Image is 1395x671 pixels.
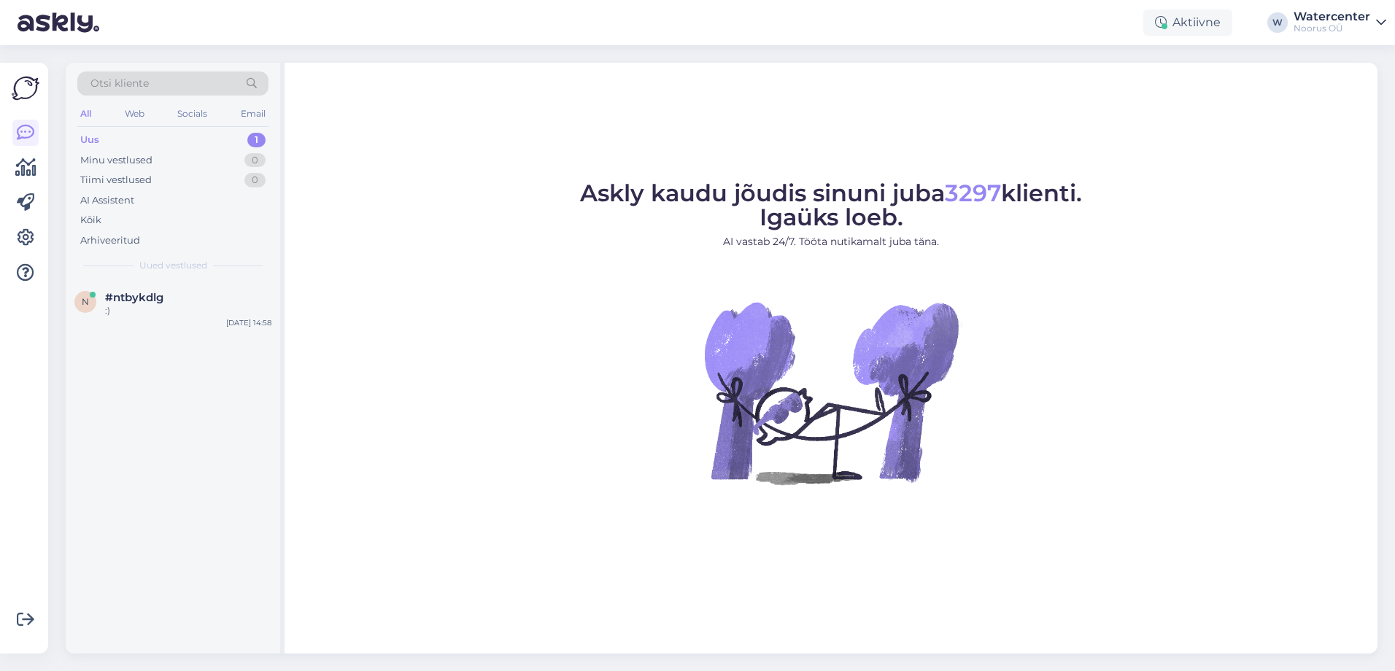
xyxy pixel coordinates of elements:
[77,104,94,123] div: All
[105,304,271,317] div: :)
[1294,23,1370,34] div: Noorus OÜ
[238,104,268,123] div: Email
[244,153,266,168] div: 0
[90,76,149,91] span: Otsi kliente
[122,104,147,123] div: Web
[12,74,39,102] img: Askly Logo
[80,133,99,147] div: Uus
[80,213,101,228] div: Kõik
[80,233,140,248] div: Arhiveeritud
[1294,11,1386,34] a: WatercenterNoorus OÜ
[244,173,266,187] div: 0
[105,291,163,304] span: #ntbykdlg
[80,173,152,187] div: Tiimi vestlused
[80,153,152,168] div: Minu vestlused
[82,296,89,307] span: n
[1267,12,1288,33] div: W
[226,317,271,328] div: [DATE] 14:58
[247,133,266,147] div: 1
[700,261,962,524] img: No Chat active
[580,234,1082,249] p: AI vastab 24/7. Tööta nutikamalt juba täna.
[945,179,1001,207] span: 3297
[1143,9,1232,36] div: Aktiivne
[580,179,1082,231] span: Askly kaudu jõudis sinuni juba klienti. Igaüks loeb.
[174,104,210,123] div: Socials
[80,193,134,208] div: AI Assistent
[139,259,207,272] span: Uued vestlused
[1294,11,1370,23] div: Watercenter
